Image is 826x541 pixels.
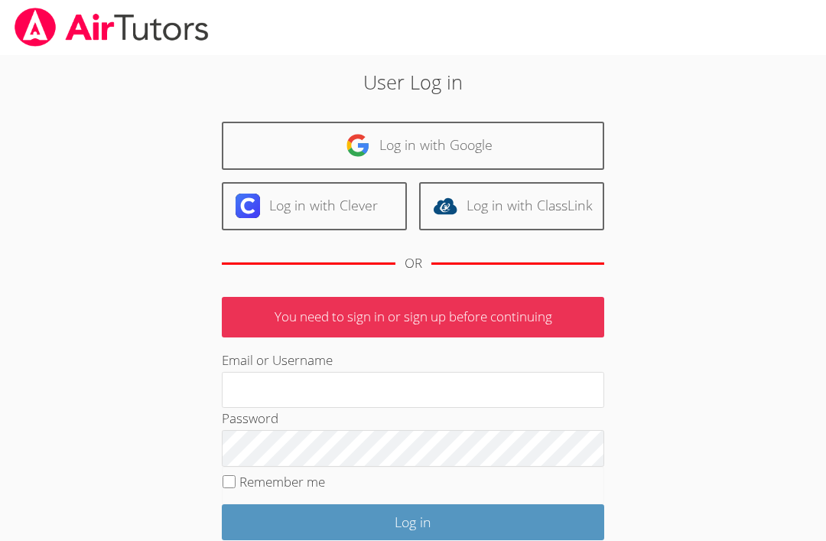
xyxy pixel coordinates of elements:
[346,133,370,158] img: google-logo-50288ca7cdecda66e5e0955fdab243c47b7ad437acaf1139b6f446037453330a.svg
[433,194,457,218] img: classlink-logo-d6bb404cc1216ec64c9a2012d9dc4662098be43eaf13dc465df04b49fa7ab582.svg
[405,253,422,275] div: OR
[13,8,210,47] img: airtutors_banner-c4298cdbf04f3fff15de1276eac7730deb9818008684d7c2e4769d2f7ddbe033.png
[222,182,407,230] a: Log in with Clever
[222,297,604,337] p: You need to sign in or sign up before continuing
[239,473,325,490] label: Remember me
[222,351,333,369] label: Email or Username
[222,504,604,540] input: Log in
[419,182,604,230] a: Log in with ClassLink
[190,67,636,96] h2: User Log in
[222,409,278,427] label: Password
[222,122,604,170] a: Log in with Google
[236,194,260,218] img: clever-logo-6eab21bc6e7a338710f1a6ff85c0baf02591cd810cc4098c63d3a4b26e2feb20.svg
